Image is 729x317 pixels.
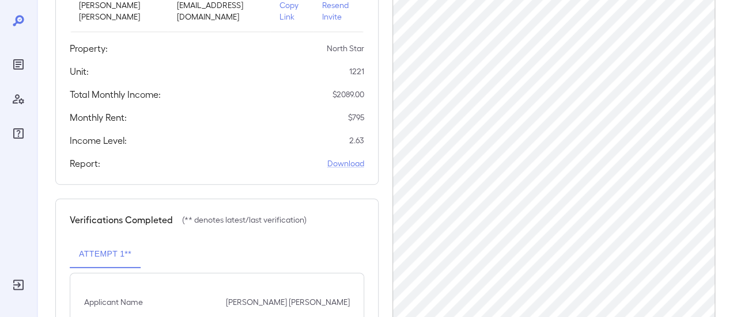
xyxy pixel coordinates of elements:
[70,64,89,78] h5: Unit:
[348,112,364,123] p: $ 795
[70,41,108,55] h5: Property:
[70,240,141,268] button: Attempt 1**
[70,110,127,124] h5: Monthly Rent:
[70,133,127,147] h5: Income Level:
[333,89,364,100] p: $ 2089.00
[327,158,364,169] a: Download
[9,55,28,74] div: Reports
[70,156,100,170] h5: Report:
[70,213,173,227] h5: Verifications Completed
[349,135,364,146] p: 2.63
[84,296,143,308] p: Applicant Name
[182,214,307,226] p: (** denotes latest/last verification)
[9,276,28,294] div: Log Out
[327,43,364,54] p: North Star
[9,124,28,143] div: FAQ
[70,87,161,101] h5: Total Monthly Income:
[9,90,28,108] div: Manage Users
[226,296,350,308] p: [PERSON_NAME] [PERSON_NAME]
[349,66,364,77] p: 1221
